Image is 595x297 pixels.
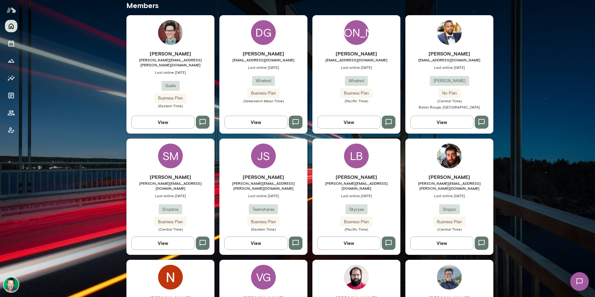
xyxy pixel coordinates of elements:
span: (Pacific Time) [312,98,400,103]
h6: [PERSON_NAME] [219,173,307,181]
h6: [PERSON_NAME] [219,50,307,57]
img: Mento [6,4,16,16]
span: Dropbox [159,206,182,213]
span: (Pacific Time) [312,227,400,232]
span: Last online [DATE] [126,70,214,75]
span: Last online [DATE] [312,193,400,198]
span: Baton Rouge, [GEOGRAPHIC_DATA] [419,105,480,109]
span: (Eastern Time) [126,103,214,108]
span: (Eastern Time) [219,227,307,232]
span: Business Plan [340,219,372,225]
span: Business Plan [340,90,372,96]
button: View [131,237,195,250]
span: Last online [DATE] [219,65,307,70]
span: (Central Time) [405,227,493,232]
span: Last online [DATE] [312,65,400,70]
img: Júlio Batista [437,265,462,290]
button: Sessions [5,37,17,50]
button: View [410,237,474,250]
h6: [PERSON_NAME] [312,50,400,57]
span: (Greenwich Mean Time) [219,98,307,103]
div: JS [251,144,276,168]
span: Business Plan [433,219,465,225]
span: (Central Time) [126,227,214,232]
span: Business Plan [247,219,280,225]
img: Brian Lawrence [4,277,19,292]
h6: [PERSON_NAME] [126,50,214,57]
button: Client app [5,124,17,136]
button: Insights [5,72,17,84]
button: View [317,116,381,129]
button: View [224,237,288,250]
button: View [224,116,288,129]
span: [PERSON_NAME][EMAIL_ADDRESS][DOMAIN_NAME] [126,181,214,191]
span: [PERSON_NAME][EMAIL_ADDRESS][PERSON_NAME][DOMAIN_NAME] [219,181,307,191]
button: Growth Plan [5,55,17,67]
span: Shippo [439,206,460,213]
h6: [PERSON_NAME] [312,173,400,181]
span: [PERSON_NAME][EMAIL_ADDRESS][PERSON_NAME][DOMAIN_NAME] [126,57,214,67]
span: Last online [DATE] [219,193,307,198]
div: [PERSON_NAME] [344,20,369,45]
span: Business Plan [154,219,187,225]
img: Michael Musslewhite [437,144,462,168]
span: Whatnot [252,78,275,84]
div: DG [251,20,276,45]
span: Business Plan [247,90,280,96]
span: Whatnot [345,78,368,84]
img: Daniel Flynn [158,20,183,45]
div: VG [251,265,276,290]
img: Niles Mcgiver [158,265,183,290]
img: Adam Ranfelt [344,265,369,290]
span: [EMAIL_ADDRESS][DOMAIN_NAME] [312,57,400,62]
span: Last online [DATE] [126,193,214,198]
span: Last online [DATE] [405,193,493,198]
button: Home [5,20,17,32]
div: LB [344,144,369,168]
span: Last online [DATE] [405,65,493,70]
h5: Members [126,0,493,10]
button: Members [5,107,17,119]
span: No Plan [439,90,461,96]
h6: [PERSON_NAME] [405,173,493,181]
span: [PERSON_NAME][EMAIL_ADDRESS][DOMAIN_NAME] [312,181,400,191]
span: Teamshares [249,206,278,213]
span: [PERSON_NAME] [430,78,469,84]
h6: [PERSON_NAME] [126,173,214,181]
span: [EMAIL_ADDRESS][DOMAIN_NAME] [405,57,493,62]
button: View [410,116,474,129]
img: Anthony Buchanan [437,20,462,45]
span: (Central Time) [405,98,493,103]
span: Gusto [161,83,180,89]
button: View [131,116,195,129]
div: SM [158,144,183,168]
button: Documents [5,89,17,102]
span: [EMAIL_ADDRESS][DOMAIN_NAME] [219,57,307,62]
span: [PERSON_NAME][EMAIL_ADDRESS][PERSON_NAME][DOMAIN_NAME] [405,181,493,191]
span: Business Plan [154,95,187,101]
button: View [317,237,381,250]
h6: [PERSON_NAME] [405,50,493,57]
span: Skyryse [346,206,368,213]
